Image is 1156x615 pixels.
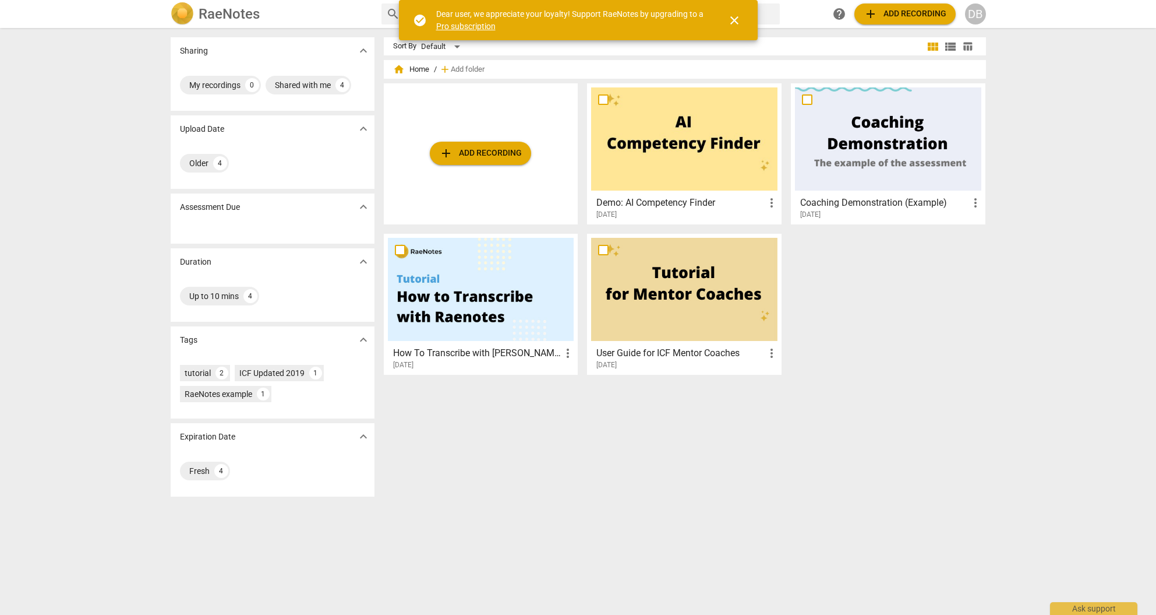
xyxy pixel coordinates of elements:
[356,333,370,347] span: expand_more
[388,238,574,370] a: How To Transcribe with [PERSON_NAME][DATE]
[393,360,413,370] span: [DATE]
[926,40,940,54] span: view_module
[924,38,942,55] button: Tile view
[943,40,957,54] span: view_list
[180,45,208,57] p: Sharing
[180,201,240,213] p: Assessment Due
[171,2,194,26] img: Logo
[355,428,372,445] button: Show more
[430,142,531,165] button: Upload
[596,360,617,370] span: [DATE]
[765,346,779,360] span: more_vert
[393,42,416,51] div: Sort By
[434,65,437,74] span: /
[436,8,706,32] div: Dear user, we appreciate your loyalty! Support RaeNotes by upgrading to a
[355,42,372,59] button: Show more
[800,210,821,220] span: [DATE]
[355,253,372,270] button: Show more
[800,196,968,210] h3: Coaching Demonstration (Example)
[439,146,522,160] span: Add recording
[171,2,372,26] a: LogoRaeNotes
[215,367,228,379] div: 2
[189,465,210,477] div: Fresh
[829,3,850,24] a: Help
[355,198,372,216] button: Show more
[275,79,331,91] div: Shared with me
[436,22,496,31] a: Pro subscription
[356,122,370,136] span: expand_more
[356,255,370,269] span: expand_more
[832,7,846,21] span: help
[854,3,956,24] button: Upload
[189,157,208,169] div: Older
[243,289,257,303] div: 4
[765,196,779,210] span: more_vert
[451,65,485,74] span: Add folder
[421,37,464,56] div: Default
[561,346,575,360] span: more_vert
[356,44,370,58] span: expand_more
[355,331,372,349] button: Show more
[720,6,748,34] button: Close
[214,464,228,478] div: 4
[727,13,741,27] span: close
[180,334,197,346] p: Tags
[413,13,427,27] span: check_circle
[596,196,765,210] h3: Demo: AI Competency Finder
[356,200,370,214] span: expand_more
[189,290,239,302] div: Up to 10 mins
[335,78,349,92] div: 4
[257,388,270,400] div: 1
[245,78,259,92] div: 0
[968,196,982,210] span: more_vert
[439,146,453,160] span: add
[355,120,372,138] button: Show more
[199,6,260,22] h2: RaeNotes
[180,123,224,135] p: Upload Date
[239,367,305,379] div: ICF Updated 2019
[309,367,322,379] div: 1
[393,346,561,360] h3: How To Transcribe with RaeNotes
[795,87,981,219] a: Coaching Demonstration (Example)[DATE]
[864,7,946,21] span: Add recording
[591,238,777,370] a: User Guide for ICF Mentor Coaches[DATE]
[591,87,777,219] a: Demo: AI Competency Finder[DATE]
[185,388,252,400] div: RaeNotes example
[213,156,227,170] div: 4
[439,64,451,75] span: add
[965,3,986,24] button: DB
[189,79,241,91] div: My recordings
[185,367,211,379] div: tutorial
[393,64,429,75] span: Home
[1050,602,1137,615] div: Ask support
[864,7,878,21] span: add
[180,256,211,268] p: Duration
[386,7,400,21] span: search
[942,38,959,55] button: List view
[393,64,405,75] span: home
[959,38,977,55] button: Table view
[596,346,765,360] h3: User Guide for ICF Mentor Coaches
[356,430,370,444] span: expand_more
[596,210,617,220] span: [DATE]
[180,431,235,443] p: Expiration Date
[962,41,973,52] span: table_chart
